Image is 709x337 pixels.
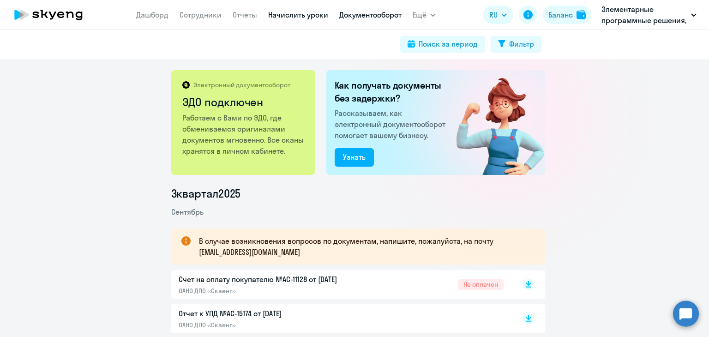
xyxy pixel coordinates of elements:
[335,79,449,105] h2: Как получать документы без задержки?
[543,6,591,24] button: Балансbalance
[136,10,168,19] a: Дашборд
[400,36,485,53] button: Поиск за период
[335,108,449,141] p: Рассказываем, как электронный документооборот помогает вашему бизнесу.
[180,10,222,19] a: Сотрудники
[441,70,545,175] img: connected
[483,6,513,24] button: RU
[491,36,541,53] button: Фильтр
[597,4,701,26] button: Элементарные программные решения, ЭЛЕМЕНТАРНЫЕ ПРОГРАММНЫЕ РЕШЕНИЯ, ООО
[458,279,504,290] span: Не оплачен
[179,274,373,285] p: Счет на оплату покупателю №AC-11128 от [DATE]
[419,38,478,49] div: Поиск за период
[171,186,545,201] li: 3 квартал 2025
[339,10,402,19] a: Документооборот
[179,274,504,295] a: Счет на оплату покупателю №AC-11128 от [DATE]ОАНО ДПО «Скаенг»Не оплачен
[413,9,427,20] span: Ещё
[343,151,366,162] div: Узнать
[179,308,504,329] a: Отчет к УПД №AC-15174 от [DATE]ОАНО ДПО «Скаенг»
[182,95,306,109] h2: ЭДО подключен
[182,112,306,156] p: Работаем с Вами по ЭДО, где обмениваемся оригиналами документов мгновенно. Все сканы хранятся в л...
[199,235,529,258] p: В случае возникновения вопросов по документам, напишите, пожалуйста, на почту [EMAIL_ADDRESS][DOM...
[601,4,687,26] p: Элементарные программные решения, ЭЛЕМЕНТАРНЫЕ ПРОГРАММНЫЕ РЕШЕНИЯ, ООО
[509,38,534,49] div: Фильтр
[548,9,573,20] div: Баланс
[413,6,436,24] button: Ещё
[179,287,373,295] p: ОАНО ДПО «Скаенг»
[577,10,586,19] img: balance
[179,321,373,329] p: ОАНО ДПО «Скаенг»
[335,148,374,167] button: Узнать
[179,308,373,319] p: Отчет к УПД №AC-15174 от [DATE]
[193,81,290,89] p: Электронный документооборот
[489,9,498,20] span: RU
[171,207,204,217] span: Сентябрь
[233,10,257,19] a: Отчеты
[268,10,328,19] a: Начислить уроки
